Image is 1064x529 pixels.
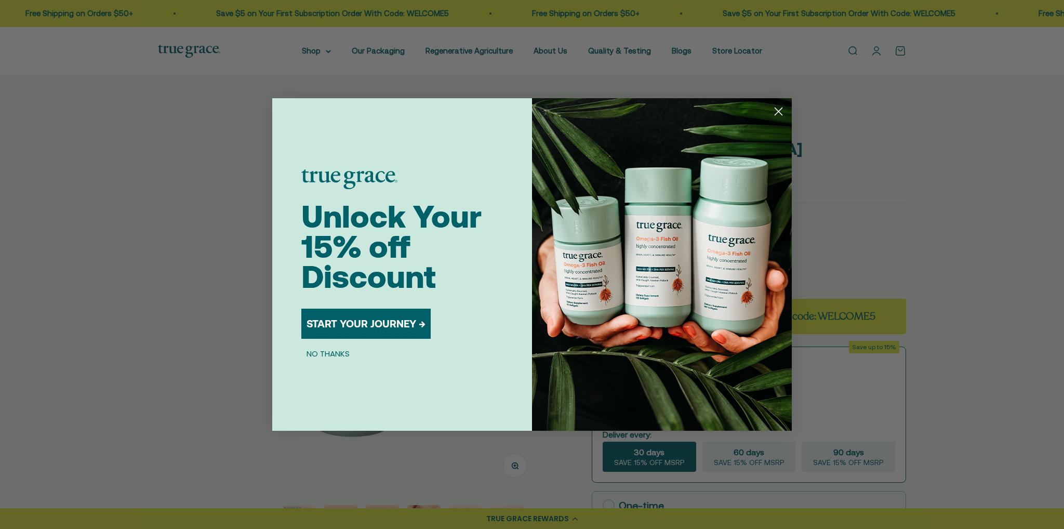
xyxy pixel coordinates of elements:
span: Unlock Your 15% off Discount [301,199,482,295]
button: START YOUR JOURNEY → [301,309,431,339]
button: NO THANKS [301,347,355,360]
button: Close dialog [769,102,788,121]
img: 098727d5-50f8-4f9b-9554-844bb8da1403.jpeg [532,98,792,431]
img: logo placeholder [301,169,397,189]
